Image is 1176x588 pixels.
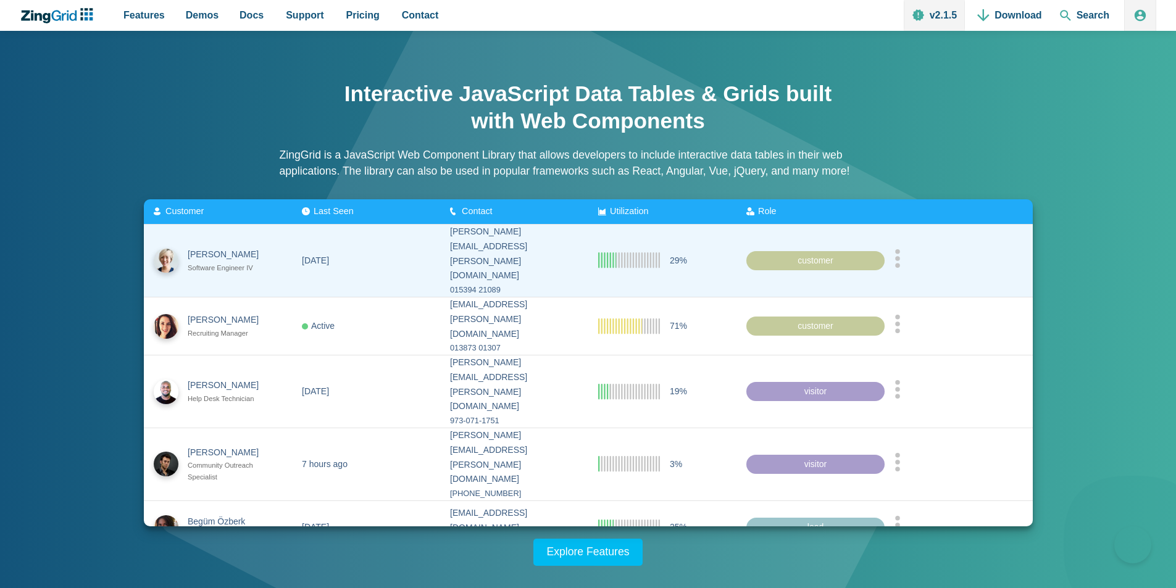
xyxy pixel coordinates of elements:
span: Docs [240,7,264,23]
p: ZingGrid is a JavaScript Web Component Library that allows developers to include interactive data... [280,147,897,180]
div: 013873 01307 [450,341,578,355]
div: Community Outreach Specialist [188,460,270,483]
span: 3% [670,457,682,471]
div: Software Engineer IV [188,262,270,274]
div: [DATE] [302,520,329,535]
span: Role [758,206,777,216]
div: [PHONE_NUMBER] [450,487,578,500]
a: ZingChart Logo. Click to return to the homepage [20,8,99,23]
div: Recruiting Manager [188,328,270,339]
div: [EMAIL_ADDRESS][DOMAIN_NAME] [450,506,578,536]
span: Demos [186,7,219,23]
span: Customer [165,206,204,216]
div: lead [746,518,885,537]
div: [PERSON_NAME] [188,445,270,460]
a: Explore Features [533,539,643,566]
div: [PERSON_NAME][EMAIL_ADDRESS][PERSON_NAME][DOMAIN_NAME] [450,428,578,487]
span: 19% [670,384,687,399]
span: Features [123,7,165,23]
span: Contact [402,7,439,23]
div: Help Desk Technician [188,393,270,405]
div: [PERSON_NAME] [188,378,270,393]
div: [PERSON_NAME] [188,313,270,328]
div: [DATE] [302,253,329,268]
div: 015394 21089 [450,283,578,297]
span: 29% [670,253,687,268]
div: [EMAIL_ADDRESS][PERSON_NAME][DOMAIN_NAME] [450,297,578,341]
iframe: Toggle Customer Support [1114,526,1151,563]
div: customer [746,316,885,336]
span: Pricing [346,7,380,23]
div: [PERSON_NAME] [188,247,270,262]
span: Utilization [610,206,648,216]
span: 25% [670,520,687,535]
h1: Interactive JavaScript Data Tables & Grids built with Web Components [341,80,835,135]
span: Support [286,7,323,23]
span: 71% [670,318,687,333]
div: [PERSON_NAME][EMAIL_ADDRESS][PERSON_NAME][DOMAIN_NAME] [450,225,578,283]
span: Last Seen [314,206,354,216]
div: 973-071-1751 [450,414,578,428]
div: customer [746,251,885,270]
div: Active [302,318,335,333]
div: [PERSON_NAME][EMAIL_ADDRESS][PERSON_NAME][DOMAIN_NAME] [450,355,578,414]
div: visitor [746,381,885,401]
div: visitor [746,454,885,474]
div: 7 hours ago [302,457,348,471]
div: [DATE] [302,384,329,399]
span: Contact [462,206,493,216]
div: Begüm Özberk [188,514,270,529]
